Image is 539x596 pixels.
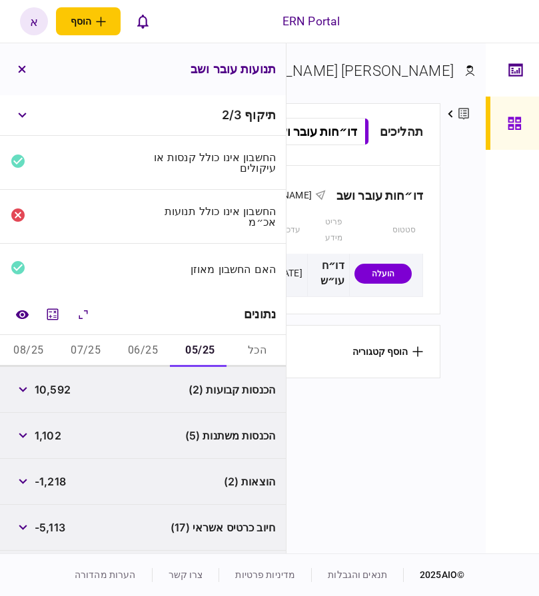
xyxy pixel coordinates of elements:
h3: תנועות עובר ושב [191,63,276,75]
a: צרו קשר [169,569,203,580]
div: דו״חות עובר ושב [326,188,423,202]
div: דו״ח עו״ש [312,258,344,289]
span: 1,102 [35,428,61,444]
div: ERN Portal [282,13,340,30]
button: פתח רשימת התראות [129,7,157,35]
span: -5,113 [35,519,65,535]
button: הוסף קטגוריה [352,346,423,357]
span: הכנסות משתנות (5) [185,428,275,444]
button: 05/25 [171,335,229,367]
button: א [20,7,48,35]
div: © 2025 AIO [403,568,464,582]
span: חיוב כרטיס אשראי (17) [171,519,275,535]
button: הכל [229,335,286,367]
a: מדיניות פרטיות [235,569,295,580]
span: -1,218 [35,473,66,489]
a: השוואה למסמך [10,302,34,326]
div: הועלה [354,264,412,284]
div: החשבון אינו כולל תנועות אכ״מ [149,206,276,227]
th: סטטוס [349,207,422,254]
div: [PERSON_NAME] [PERSON_NAME] [225,60,454,82]
a: הערות מהדורה [75,569,136,580]
div: נתונים [244,308,276,321]
div: [DATE] [274,266,302,280]
span: 10,592 [35,382,71,398]
div: האם החשבון מאוזן [149,264,276,274]
a: תנאים והגבלות [328,569,387,580]
span: הכנסות קבועות (2) [189,382,275,398]
button: פתח תפריט להוספת לקוח [56,7,121,35]
button: הרחב\כווץ הכל [71,302,95,326]
div: החשבון אינו כולל קנסות או עיקולים [149,152,276,173]
span: הוצאות (2) [224,473,275,489]
div: תהליכים [380,123,423,141]
button: 06/25 [115,335,172,367]
th: פריט מידע [307,207,349,254]
span: תיקוף [245,108,276,122]
button: 07/25 [57,335,115,367]
span: 2 / 3 [222,108,241,122]
button: מחשבון [41,302,65,326]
